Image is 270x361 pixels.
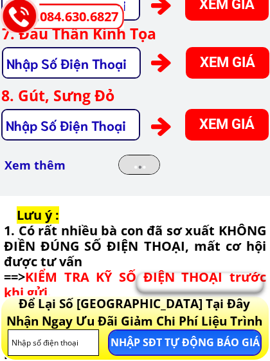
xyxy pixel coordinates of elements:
[3,48,139,77] input: Nhập Số Điện Thoại
[4,268,266,301] span: trước khi gửi.
[17,206,59,224] span: Lưu ý :
[3,110,139,139] input: Nhập Số Điện Thoại
[185,109,269,141] p: XEM GIÁ
[25,268,222,286] span: KIỂM TRA KỸ SỐ ĐIỆN THOẠI
[2,22,231,46] h3: 7. Đau Thần Kinh Tọa
[109,331,260,355] p: NHẬP SĐT TỰ ĐỘNG BÁO GIÁ
[186,47,269,79] p: XEM GIÁ
[4,156,78,175] a: Xem thêm
[1,84,230,108] h3: 8. Gút, Sưng Đỏ
[40,6,125,27] a: 084.630.6827
[8,330,99,355] input: Nhập số điện thoại
[3,295,266,329] h3: Để Lại Số [GEOGRAPHIC_DATA] Tại Đây Nhận Ngay Ưu Đãi Giảm Chi Phí Liệu Trình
